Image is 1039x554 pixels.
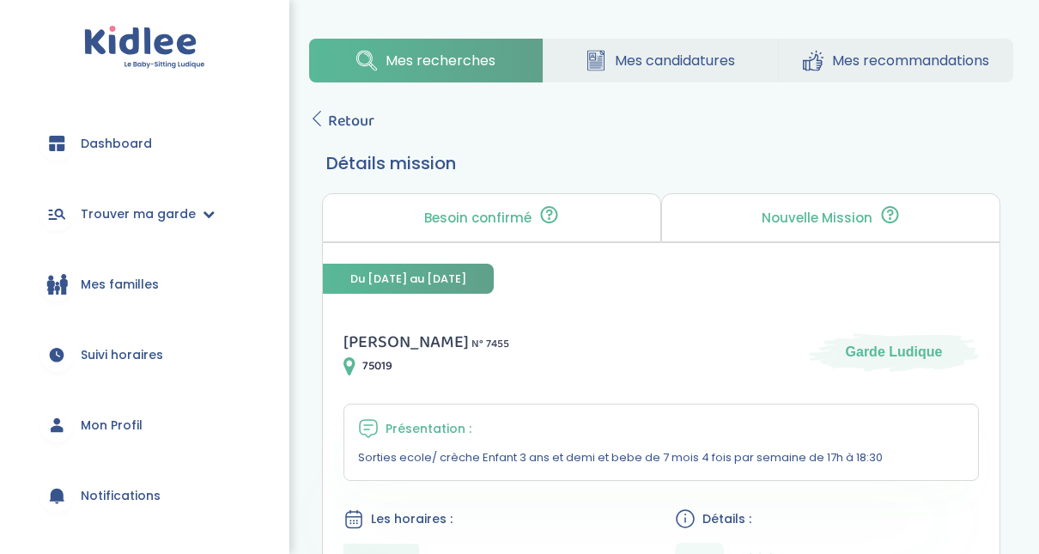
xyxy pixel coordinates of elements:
[26,253,264,315] a: Mes familles
[326,150,996,176] h3: Détails mission
[832,50,989,71] span: Mes recommandations
[544,39,777,82] a: Mes candidatures
[26,465,264,527] a: Notifications
[424,211,532,225] p: Besoin confirmé
[26,324,264,386] a: Suivi horaires
[386,50,495,71] span: Mes recherches
[81,417,143,435] span: Mon Profil
[309,109,374,133] a: Retour
[84,26,205,70] img: logo.svg
[323,264,494,294] span: Du [DATE] au [DATE]
[386,420,471,438] span: Présentation :
[81,487,161,505] span: Notifications
[362,357,392,375] span: 75019
[309,39,543,82] a: Mes recherches
[846,343,943,362] span: Garde Ludique
[615,50,735,71] span: Mes candidatures
[26,183,264,245] a: Trouver ma garde
[702,510,751,528] span: Détails :
[471,335,509,353] span: N° 7455
[358,449,964,466] p: Sorties ecole/ crèche Enfant 3 ans et demi et bebe de 7 mois 4 fois par semaine de 17h à 18:30
[26,113,264,174] a: Dashboard
[371,510,453,528] span: Les horaires :
[81,276,159,294] span: Mes familles
[81,205,196,223] span: Trouver ma garde
[81,346,163,364] span: Suivi horaires
[81,135,152,153] span: Dashboard
[26,394,264,456] a: Mon Profil
[762,211,872,225] p: Nouvelle Mission
[779,39,1013,82] a: Mes recommandations
[328,109,374,133] span: Retour
[343,328,469,356] span: [PERSON_NAME]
